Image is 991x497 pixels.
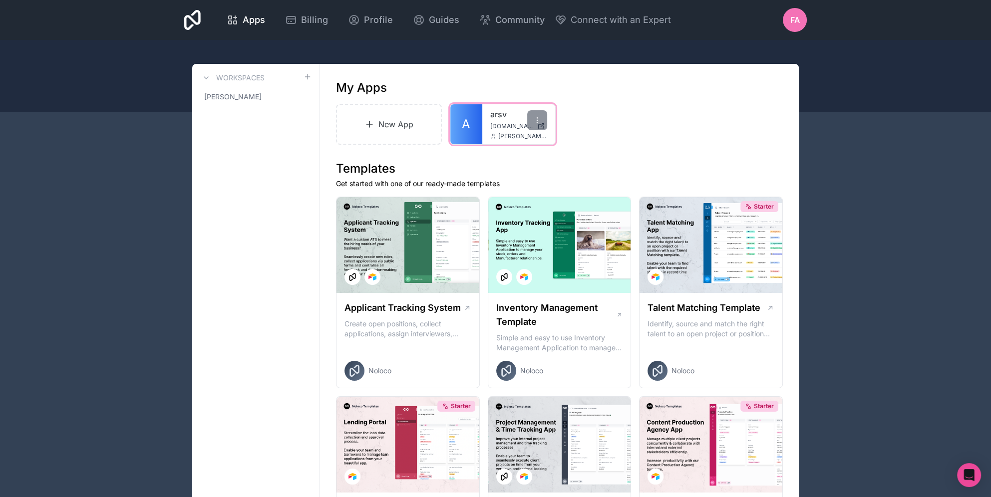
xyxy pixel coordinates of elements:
img: Airtable Logo [520,473,528,481]
span: Noloco [671,366,694,376]
p: Create open positions, collect applications, assign interviewers, centralise candidate feedback a... [344,319,471,339]
span: FA [790,14,800,26]
h1: Inventory Management Template [496,301,616,329]
a: Apps [219,9,273,31]
span: Apps [243,13,265,27]
img: Airtable Logo [652,473,660,481]
span: Noloco [520,366,543,376]
span: [PERSON_NAME] [204,92,262,102]
span: Profile [364,13,393,27]
a: [PERSON_NAME] [200,88,312,106]
a: [DOMAIN_NAME] [490,122,547,130]
img: Airtable Logo [348,473,356,481]
span: [PERSON_NAME][EMAIL_ADDRESS][DOMAIN_NAME] [498,132,547,140]
a: Billing [277,9,336,31]
a: Community [471,9,553,31]
a: Guides [405,9,467,31]
span: Connect with an Expert [571,13,671,27]
h1: My Apps [336,80,387,96]
span: Starter [754,203,774,211]
img: Airtable Logo [652,273,660,281]
a: A [450,104,482,144]
span: [DOMAIN_NAME] [490,122,533,130]
p: Identify, source and match the right talent to an open project or position with our Talent Matchi... [648,319,774,339]
h3: Workspaces [216,73,265,83]
p: Simple and easy to use Inventory Management Application to manage your stock, orders and Manufact... [496,333,623,353]
p: Get started with one of our ready-made templates [336,179,783,189]
img: Airtable Logo [368,273,376,281]
span: Noloco [368,366,391,376]
h1: Templates [336,161,783,177]
h1: Applicant Tracking System [344,301,461,315]
span: Starter [754,402,774,410]
span: Guides [429,13,459,27]
span: Community [495,13,545,27]
a: Profile [340,9,401,31]
a: Workspaces [200,72,265,84]
a: arsv [490,108,547,120]
a: New App [336,104,442,145]
span: Starter [451,402,471,410]
span: A [462,116,470,132]
div: Open Intercom Messenger [957,463,981,487]
span: Billing [301,13,328,27]
h1: Talent Matching Template [648,301,760,315]
img: Airtable Logo [520,273,528,281]
button: Connect with an Expert [555,13,671,27]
